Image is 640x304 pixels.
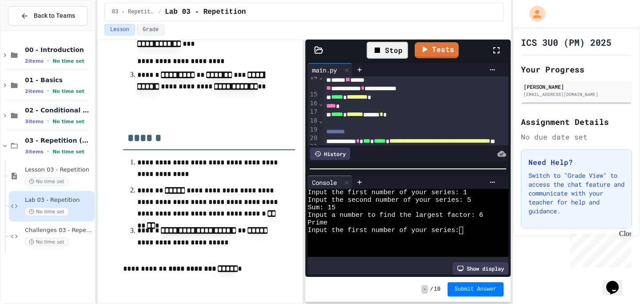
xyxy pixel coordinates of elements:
[520,4,548,24] div: My Account
[47,57,49,64] span: •
[521,36,612,48] h1: ICS 3U0 (PM) 2025
[52,88,84,94] span: No time set
[448,282,504,296] button: Submit Answer
[52,58,84,64] span: No time set
[308,99,319,108] div: 16
[521,116,632,128] h2: Assignment Details
[308,90,319,99] div: 15
[528,157,624,168] h3: Need Help?
[308,196,471,204] span: Input the second number of your series: 5
[421,285,428,294] span: -
[25,166,93,174] span: Lesson 03 - Repetition
[4,4,61,56] div: Chat with us now!Close
[165,7,246,17] span: Lab 03 - Repetition
[308,116,319,125] div: 18
[52,149,84,155] span: No time set
[52,119,84,124] span: No time set
[158,8,161,16] span: /
[308,63,352,76] div: main.py
[434,286,440,293] span: 10
[25,76,93,84] span: 01 - Basics
[524,83,629,91] div: [PERSON_NAME]
[112,8,155,16] span: 03 - Repetition (while and for)
[47,88,49,95] span: •
[603,268,631,295] iframe: chat widget
[25,88,44,94] span: 2 items
[25,136,93,144] span: 03 - Repetition (while and for)
[521,63,632,76] h2: Your Progress
[25,119,44,124] span: 3 items
[308,73,319,90] div: 14
[25,238,68,246] span: No time set
[308,178,341,187] div: Console
[367,42,408,59] div: Stop
[430,286,433,293] span: /
[25,58,44,64] span: 2 items
[25,177,68,186] span: No time set
[308,227,459,234] span: Input the first number of your series:
[25,208,68,216] span: No time set
[319,100,323,107] span: Fold line
[455,286,496,293] span: Submit Answer
[308,219,328,227] span: Prime
[104,24,135,36] button: Lesson
[319,117,323,124] span: Fold line
[25,149,44,155] span: 3 items
[528,171,624,216] p: Switch to "Grade View" to access the chat feature and communicate with your teacher for help and ...
[308,125,319,134] div: 19
[25,46,93,54] span: 00 - Introduction
[25,196,93,204] span: Lab 03 - Repetition
[47,148,49,155] span: •
[308,212,483,219] span: Input a number to find the largest factor: 6
[308,134,319,142] div: 20
[452,262,508,275] div: Show display
[47,118,49,125] span: •
[8,6,88,25] button: Back to Teams
[308,65,341,75] div: main.py
[566,230,631,268] iframe: chat widget
[319,73,323,80] span: Fold line
[308,176,352,189] div: Console
[308,189,467,196] span: Input the first number of your series: 1
[415,42,459,58] a: Tests
[310,148,350,160] div: History
[521,132,632,142] div: No due date set
[25,106,93,114] span: 02 - Conditional Statements (if)
[524,91,629,98] div: [EMAIL_ADDRESS][DOMAIN_NAME]
[137,24,164,36] button: Grade
[34,11,75,20] span: Back to Teams
[308,142,319,151] div: 21
[25,227,93,234] span: Challenges 03 - Repetition
[308,108,319,116] div: 17
[308,204,336,212] span: Sum: 15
